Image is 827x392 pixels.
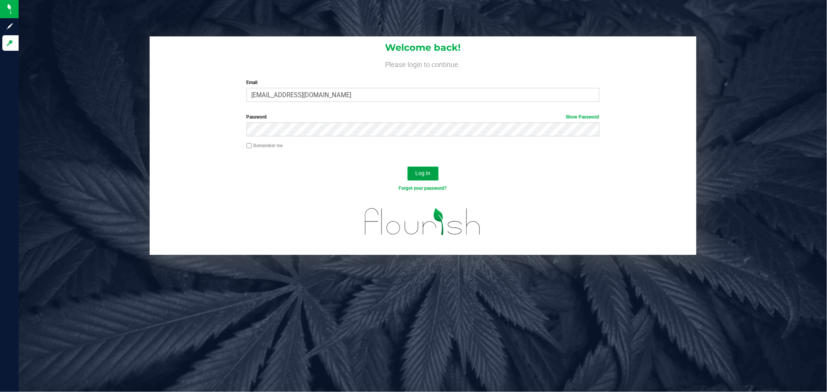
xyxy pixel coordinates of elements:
span: Password [247,114,267,120]
inline-svg: Sign up [6,22,14,30]
inline-svg: Log in [6,39,14,47]
a: Show Password [566,114,599,120]
label: Remember me [247,142,283,149]
button: Log In [407,167,439,181]
h4: Please login to continue. [150,59,696,68]
span: Log In [415,170,430,176]
label: Email [247,79,599,86]
a: Forgot your password? [399,186,447,191]
h1: Welcome back! [150,43,696,53]
input: Remember me [247,143,252,148]
img: flourish_logo.svg [354,200,491,244]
